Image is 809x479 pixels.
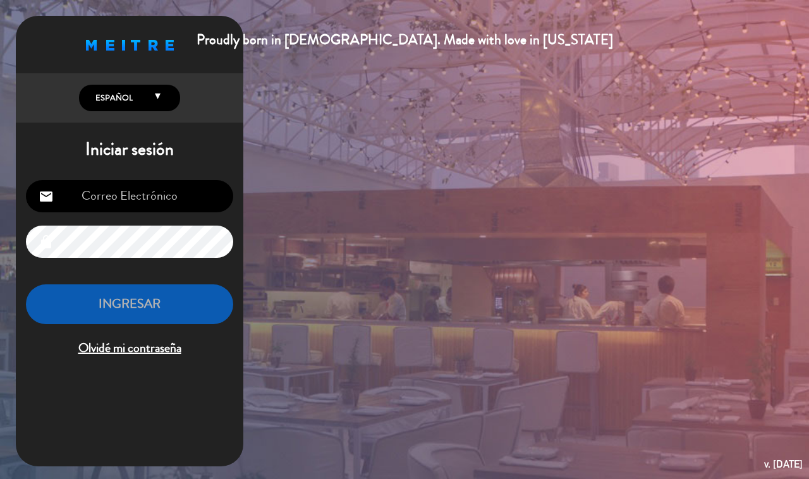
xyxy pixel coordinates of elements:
h1: Iniciar sesión [16,139,243,161]
i: lock [39,234,54,250]
button: INGRESAR [26,284,233,324]
i: email [39,189,54,204]
span: Español [92,92,133,104]
div: v. [DATE] [764,456,803,473]
input: Correo Electrónico [26,180,233,212]
span: Olvidé mi contraseña [26,338,233,359]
